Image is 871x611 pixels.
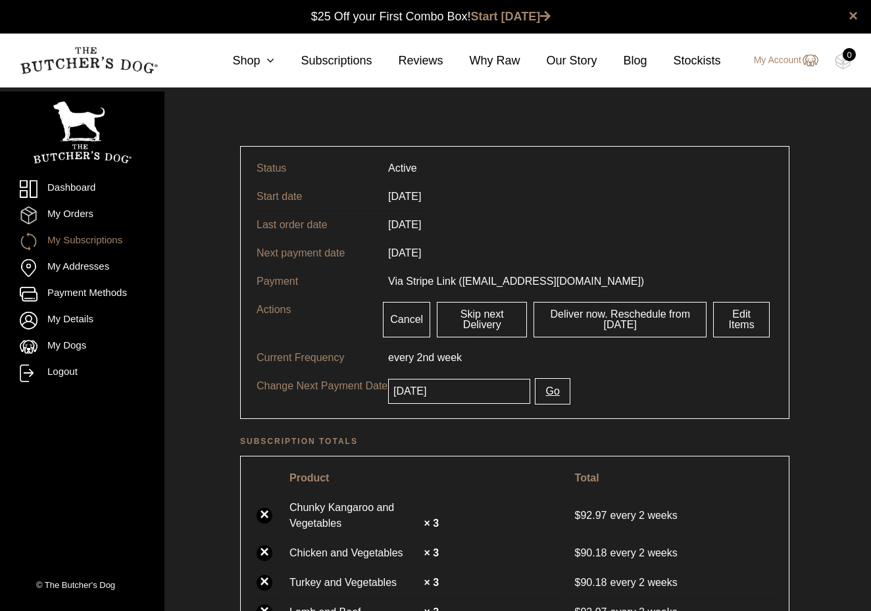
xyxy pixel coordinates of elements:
[380,239,429,267] td: [DATE]
[20,285,145,303] a: Payment Methods
[597,52,647,70] a: Blog
[741,53,818,68] a: My Account
[372,52,443,70] a: Reviews
[437,302,527,337] a: Skip next Delivery
[257,378,388,394] p: Change Next Payment Date
[289,500,421,531] a: Chunky Kangaroo and Vegetables
[575,577,610,588] span: 90.18
[20,207,145,224] a: My Orders
[849,8,858,24] a: close
[289,575,421,591] a: Turkey and Vegetables
[249,295,372,343] td: Actions
[424,518,439,529] strong: × 3
[383,302,430,337] a: Cancel
[257,545,272,561] a: ×
[20,233,145,251] a: My Subscriptions
[843,48,856,61] div: 0
[257,350,388,366] p: Current Frequency
[567,464,782,492] th: Total
[575,577,581,588] span: $
[20,338,145,356] a: My Dogs
[20,180,145,198] a: Dashboard
[567,568,782,597] td: every 2 weeks
[249,267,380,295] td: Payment
[249,155,380,182] td: Status
[240,435,789,448] h2: Subscription totals
[567,539,782,567] td: every 2 weeks
[647,52,721,70] a: Stockists
[249,239,380,267] td: Next payment date
[249,210,380,239] td: Last order date
[424,547,439,558] strong: × 3
[713,302,770,337] a: Edit Items
[380,155,425,182] td: Active
[437,352,462,363] span: week
[471,10,551,23] a: Start [DATE]
[20,259,145,277] a: My Addresses
[274,52,372,70] a: Subscriptions
[249,182,380,210] td: Start date
[20,364,145,382] a: Logout
[424,577,439,588] strong: × 3
[282,464,566,492] th: Product
[20,312,145,330] a: My Details
[520,52,597,70] a: Our Story
[835,53,851,70] img: TBD_Cart-Empty.png
[289,545,421,561] a: Chicken and Vegetables
[33,101,132,164] img: TBD_Portrait_Logo_White.png
[380,210,429,239] td: [DATE]
[380,182,429,210] td: [DATE]
[443,52,520,70] a: Why Raw
[575,547,581,558] span: $
[575,510,581,521] span: $
[575,547,610,558] span: 90.18
[206,52,274,70] a: Shop
[257,575,272,591] a: ×
[257,508,272,524] a: ×
[535,378,570,404] button: Go
[388,276,644,287] span: Via Stripe Link ([EMAIL_ADDRESS][DOMAIN_NAME])
[388,352,434,363] span: every 2nd
[567,493,782,537] td: every 2 weeks
[575,510,610,521] span: 92.97
[534,302,707,337] a: Deliver now. Reschedule from [DATE]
